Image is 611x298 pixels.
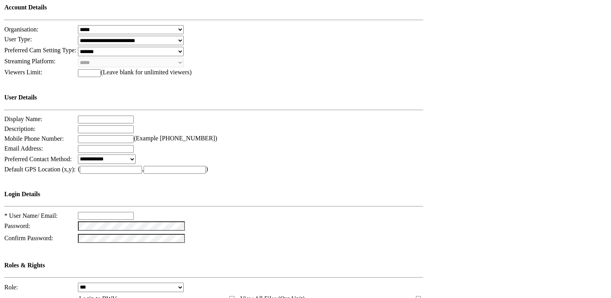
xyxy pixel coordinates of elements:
[78,165,424,174] td: ( , )
[4,145,43,152] span: Email Address:
[4,26,39,33] span: Organisation:
[4,282,77,292] td: Role:
[4,212,58,219] span: * User Name/ Email:
[4,4,423,11] h4: Account Details
[4,223,30,229] span: Password:
[4,116,42,122] span: Display Name:
[4,36,32,42] span: User Type:
[4,69,42,75] span: Viewers Limit:
[4,156,72,162] span: Preferred Contact Method:
[4,58,55,64] span: Streaming Platform:
[4,125,35,132] span: Description:
[4,262,423,269] h4: Roles & Rights
[134,135,217,142] span: (Example [PHONE_NUMBER])
[4,191,423,198] h4: Login Details
[4,135,64,142] span: Mobile Phone Number:
[4,166,76,173] span: Default GPS Location (x,y):
[101,69,192,75] span: (Leave blank for unlimited viewers)
[4,235,53,241] span: Confirm Password:
[4,94,423,101] h4: User Details
[4,47,76,53] span: Preferred Cam Setting Type:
